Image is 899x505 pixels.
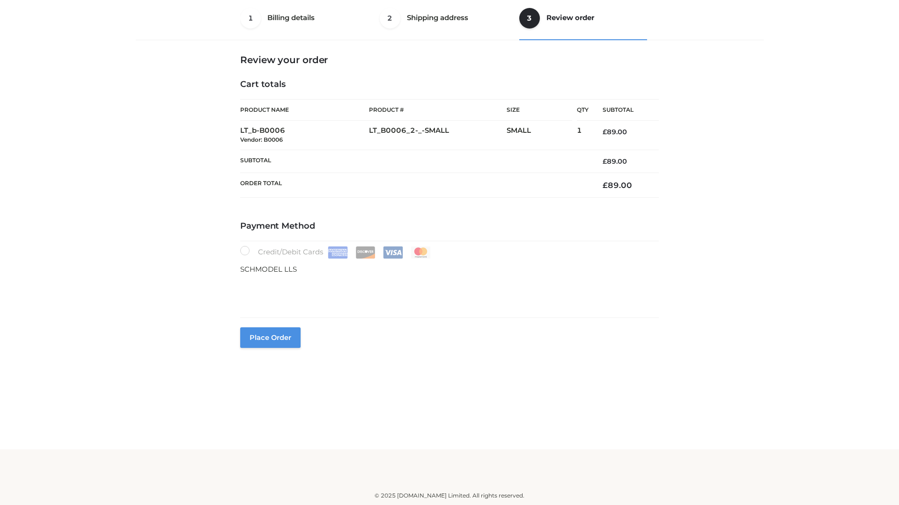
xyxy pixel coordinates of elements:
[240,246,432,259] label: Credit/Debit Cards
[139,491,760,500] div: © 2025 [DOMAIN_NAME] Limited. All rights reserved.
[240,54,659,65] h3: Review your order
[603,180,632,190] bdi: 89.00
[355,246,376,259] img: Discover
[238,273,657,307] iframe: Secure payment input frame
[240,150,589,173] th: Subtotal
[603,128,627,136] bdi: 89.00
[383,246,403,259] img: Visa
[240,173,589,198] th: Order Total
[240,263,659,275] p: SCHMODEL LLS
[603,157,627,166] bdi: 89.00
[507,121,577,150] td: SMALL
[577,121,589,150] td: 1
[240,221,659,231] h4: Payment Method
[577,99,589,121] th: Qty
[603,157,607,166] span: £
[603,180,608,190] span: £
[328,246,348,259] img: Amex
[240,79,659,90] h4: Cart totals
[240,136,283,143] small: Vendor: B0006
[240,121,369,150] td: LT_b-B0006
[369,99,507,121] th: Product #
[589,100,659,121] th: Subtotal
[411,246,431,259] img: Mastercard
[603,128,607,136] span: £
[240,327,301,348] button: Place order
[507,100,572,121] th: Size
[369,121,507,150] td: LT_B0006_2-_-SMALL
[240,99,369,121] th: Product Name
